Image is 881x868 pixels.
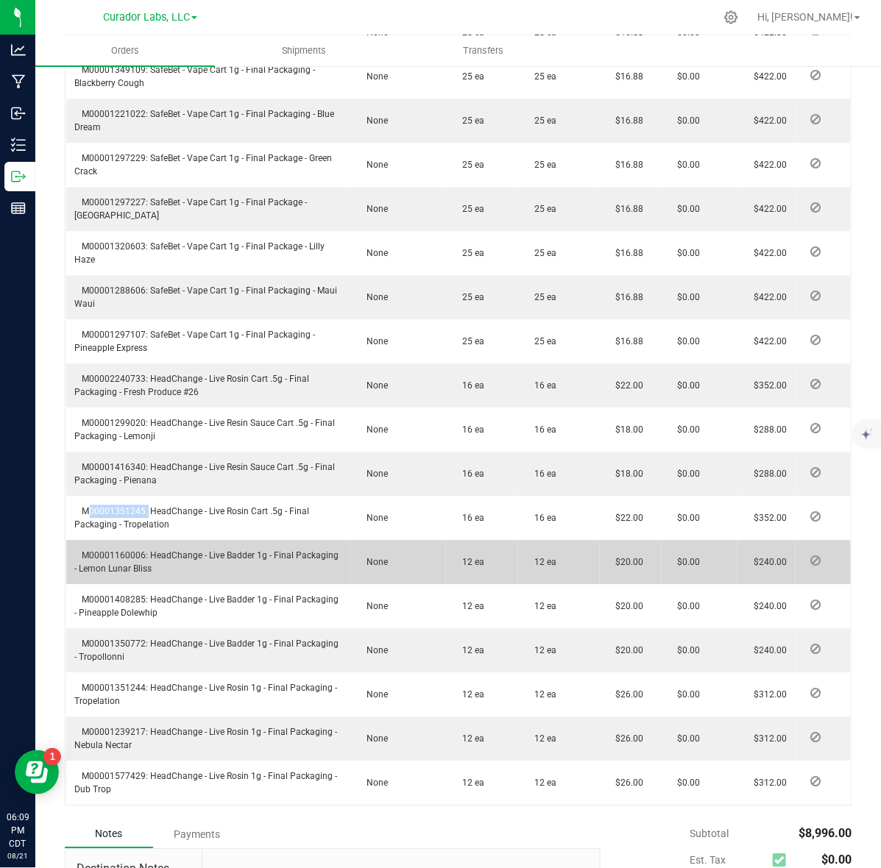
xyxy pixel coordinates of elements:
[746,645,787,655] span: $240.00
[359,601,388,611] span: None
[671,336,701,346] span: $0.00
[75,285,338,309] span: M00001288606: SafeBet - Vape Cart 1g - Final Packaging - Maui Waui
[455,689,484,700] span: 12 ea
[75,197,308,221] span: M00001297227: SafeBet - Vape Cart 1g - Final Package - [GEOGRAPHIC_DATA]
[746,292,787,302] span: $422.00
[527,733,556,744] span: 12 ea
[609,733,644,744] span: $26.00
[671,160,701,170] span: $0.00
[75,638,339,662] span: M00001350772: HeadChange - Live Badder 1g - Final Packaging - Tropollonni
[75,418,336,441] span: M00001299020: HeadChange - Live Resin Sauce Cart .5g - Final Packaging - Lemonji
[75,65,316,88] span: M00001349109: SafeBet - Vape Cart 1g - Final Packaging - Blackberry Cough
[75,109,335,132] span: M00001221022: SafeBet - Vape Cart 1g - Final Packaging - Blue Dream
[671,689,701,700] span: $0.00
[671,248,701,258] span: $0.00
[7,811,29,850] p: 06:09 PM CDT
[609,601,644,611] span: $20.00
[671,115,701,126] span: $0.00
[359,115,388,126] span: None
[527,469,556,479] span: 16 ea
[455,733,484,744] span: 12 ea
[804,689,827,697] span: Reject Inventory
[804,424,827,433] span: Reject Inventory
[263,44,347,57] span: Shipments
[527,601,556,611] span: 12 ea
[359,424,388,435] span: None
[455,248,484,258] span: 25 ea
[609,424,644,435] span: $18.00
[609,689,644,700] span: $26.00
[359,380,388,391] span: None
[804,291,827,300] span: Reject Inventory
[804,512,827,521] span: Reject Inventory
[746,469,787,479] span: $288.00
[359,292,388,302] span: None
[757,11,853,23] span: Hi, [PERSON_NAME]!
[804,115,827,124] span: Reject Inventory
[75,683,338,706] span: M00001351244: HeadChange - Live Rosin 1g - Final Packaging - Tropelation
[804,733,827,741] span: Reject Inventory
[444,44,524,57] span: Transfers
[527,557,556,567] span: 12 ea
[455,557,484,567] span: 12 ea
[609,292,644,302] span: $16.88
[609,513,644,523] span: $22.00
[746,689,787,700] span: $312.00
[746,115,787,126] span: $422.00
[609,469,644,479] span: $18.00
[746,336,787,346] span: $422.00
[746,204,787,214] span: $422.00
[359,160,388,170] span: None
[75,330,316,353] span: M00001297107: SafeBet - Vape Cart 1g - Final Packaging - Pineapple Express
[11,138,26,152] inline-svg: Inventory
[75,594,339,618] span: M00001408285: HeadChange - Live Badder 1g - Final Packaging - Pineapple Dolewhip
[359,469,388,479] span: None
[527,248,556,258] span: 25 ea
[671,380,701,391] span: $0.00
[75,462,336,485] span: M00001416340: HeadChange - Live Resin Sauce Cart .5g - Final Packaging - Pienana
[455,160,484,170] span: 25 ea
[11,169,26,184] inline-svg: Outbound
[359,645,388,655] span: None
[671,204,701,214] span: $0.00
[671,71,701,82] span: $0.00
[43,748,61,766] iframe: Resource center unread badge
[671,601,701,611] span: $0.00
[722,10,740,24] div: Manage settings
[527,204,556,214] span: 25 ea
[746,424,787,435] span: $288.00
[455,71,484,82] span: 25 ea
[153,821,241,847] div: Payments
[804,247,827,256] span: Reject Inventory
[671,733,701,744] span: $0.00
[455,424,484,435] span: 16 ea
[359,689,388,700] span: None
[609,115,644,126] span: $16.88
[609,557,644,567] span: $20.00
[359,733,388,744] span: None
[527,645,556,655] span: 12 ea
[746,557,787,567] span: $240.00
[65,820,153,848] div: Notes
[609,336,644,346] span: $16.88
[746,513,787,523] span: $352.00
[746,248,787,258] span: $422.00
[527,513,556,523] span: 16 ea
[75,506,310,530] span: M00001351245: HeadChange - Live Rosin Cart .5g - Final Packaging - Tropelation
[11,201,26,216] inline-svg: Reports
[746,601,787,611] span: $240.00
[91,44,159,57] span: Orders
[75,550,339,574] span: M00001160006: HeadChange - Live Badder 1g - Final Packaging - Lemon Lunar Bliss
[455,645,484,655] span: 12 ea
[75,153,333,177] span: M00001297229: SafeBet - Vape Cart 1g - Final Package - Green Crack
[455,292,484,302] span: 25 ea
[671,292,701,302] span: $0.00
[215,35,394,66] a: Shipments
[11,43,26,57] inline-svg: Analytics
[671,513,701,523] span: $0.00
[804,556,827,565] span: Reject Inventory
[821,853,852,867] span: $0.00
[671,469,701,479] span: $0.00
[804,777,827,786] span: Reject Inventory
[527,160,556,170] span: 25 ea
